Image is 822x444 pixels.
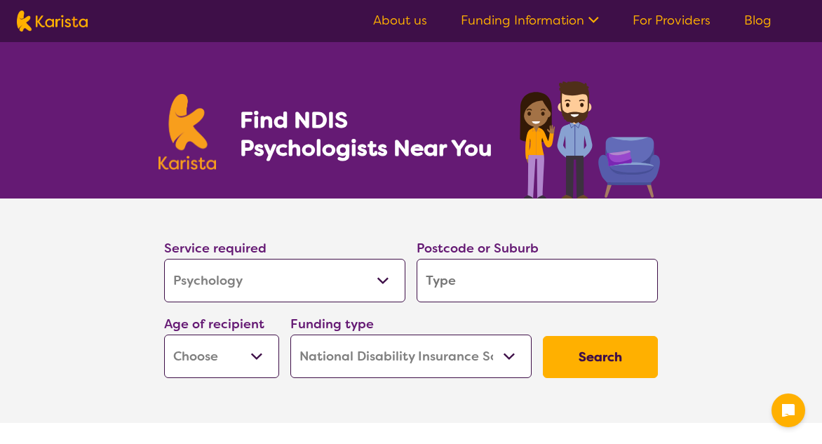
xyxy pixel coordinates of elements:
[17,11,88,32] img: Karista logo
[461,12,599,29] a: Funding Information
[744,12,772,29] a: Blog
[633,12,710,29] a: For Providers
[164,316,264,332] label: Age of recipient
[290,316,374,332] label: Funding type
[417,259,658,302] input: Type
[515,76,663,199] img: psychology
[164,240,267,257] label: Service required
[417,240,539,257] label: Postcode or Suburb
[543,336,658,378] button: Search
[159,94,216,170] img: Karista logo
[373,12,427,29] a: About us
[240,106,499,162] h1: Find NDIS Psychologists Near You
